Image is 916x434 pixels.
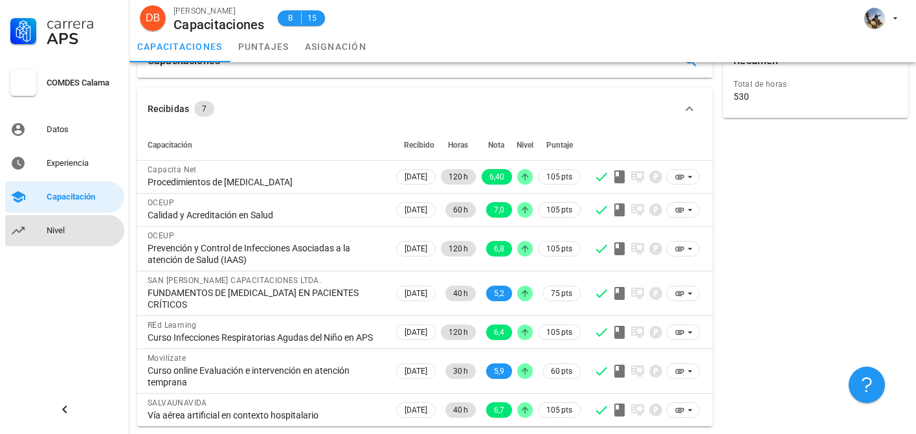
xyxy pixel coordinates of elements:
[449,241,468,257] span: 120 h
[148,102,189,116] div: Recibidas
[148,365,383,388] div: Curso online Evaluación e intervención en atención temprana
[405,203,427,217] span: [DATE]
[546,242,572,255] span: 105 pts
[137,130,394,161] th: Capacitación
[551,365,572,378] span: 60 pts
[546,203,572,216] span: 105 pts
[515,130,535,161] th: Nivel
[47,16,119,31] div: Carrera
[47,225,119,236] div: Nivel
[148,332,383,343] div: Curso Infecciones Respiratorias Agudas del Niño en APS
[394,130,438,161] th: Recibido
[405,325,427,339] span: [DATE]
[405,403,427,417] span: [DATE]
[148,276,321,285] span: SAN [PERSON_NAME] CAPACITACIONES LTDA.
[285,12,296,25] span: B
[494,402,504,418] span: 6,7
[148,209,383,221] div: Calidad y Acreditación en Salud
[448,141,468,150] span: Horas
[405,286,427,301] span: [DATE]
[202,101,207,117] span: 7
[517,141,533,150] span: Nivel
[47,78,119,88] div: COMDES Calama
[535,130,583,161] th: Puntaje
[148,287,383,310] div: FUNDAMENTOS DE [MEDICAL_DATA] EN PACIENTES CRÍTICOS
[449,325,468,340] span: 120 h
[494,325,504,340] span: 6,4
[148,242,383,266] div: Prevención y Control de Infecciones Asociadas a la atención de Salud (IAAS)
[148,165,197,174] span: Capacita Net
[148,198,174,207] span: OCEUP
[47,158,119,168] div: Experiencia
[478,130,515,161] th: Nota
[140,5,166,31] div: avatar
[5,215,124,246] a: Nivel
[5,114,124,145] a: Datos
[148,176,383,188] div: Procedimientos de [MEDICAL_DATA]
[137,88,713,130] button: Recibidas 7
[494,202,504,218] span: 7,0
[146,5,160,31] span: DB
[733,91,749,102] div: 530
[453,286,468,301] span: 40 h
[405,170,427,184] span: [DATE]
[494,363,504,379] span: 5,9
[5,181,124,212] a: Capacitación
[488,141,504,150] span: Nota
[148,409,383,421] div: Vía aérea artificial en contexto hospitalario
[405,242,427,256] span: [DATE]
[173,5,265,17] div: [PERSON_NAME]
[148,398,207,407] span: SALVAUNAVIDA
[47,124,119,135] div: Datos
[148,231,174,240] span: OCEUP
[148,321,197,330] span: REd Learning
[494,241,504,257] span: 6,8
[307,12,317,25] span: 15
[546,404,572,417] span: 105 pts
[405,364,427,378] span: [DATE]
[489,169,504,185] span: 6,40
[864,8,885,29] div: avatar
[546,141,573,150] span: Puntaje
[551,287,572,300] span: 75 pts
[47,192,119,202] div: Capacitación
[438,130,478,161] th: Horas
[546,326,572,339] span: 105 pts
[453,402,468,418] span: 40 h
[453,202,468,218] span: 60 h
[173,17,265,32] div: Capacitaciones
[449,169,468,185] span: 120 h
[494,286,504,301] span: 5,2
[148,354,186,363] span: Movilízate
[148,141,192,150] span: Capacitación
[129,31,230,62] a: capacitaciones
[47,31,119,47] div: APS
[230,31,297,62] a: puntajes
[297,31,375,62] a: asignación
[453,363,468,379] span: 30 h
[546,170,572,183] span: 105 pts
[5,148,124,179] a: Experiencia
[733,78,898,91] div: Total de horas
[404,141,434,150] span: Recibido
